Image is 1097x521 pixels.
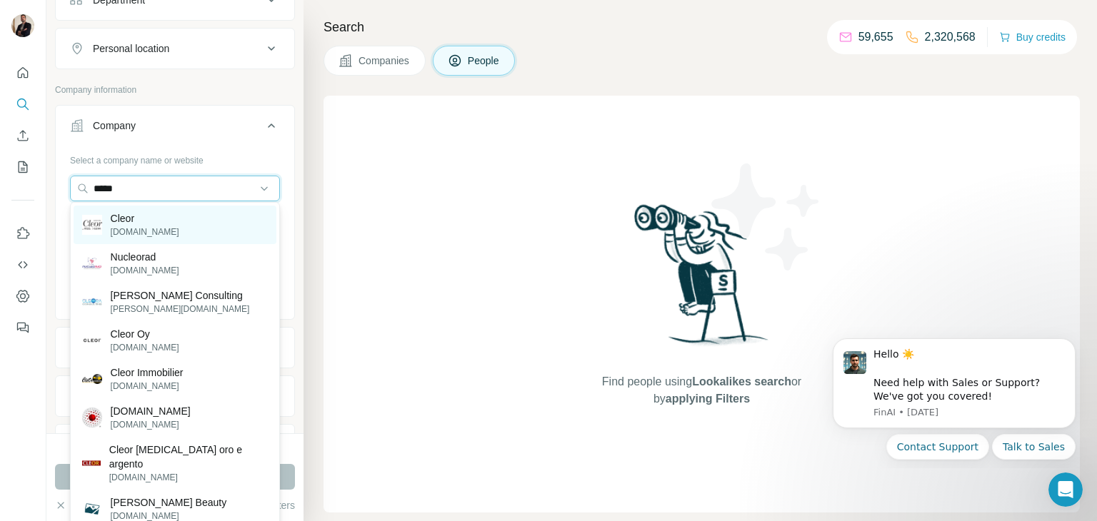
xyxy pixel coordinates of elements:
[56,108,294,148] button: Company
[56,330,294,365] button: Industry
[999,27,1066,47] button: Buy credits
[11,252,34,278] button: Use Surfe API
[70,148,280,167] div: Select a company name or website
[666,393,750,405] span: applying Filters
[111,250,179,264] p: Nucleorad
[359,54,411,68] span: Companies
[93,118,136,133] div: Company
[82,499,102,519] img: Cleora Beauty
[587,373,816,408] span: Find people using or by
[82,253,102,273] img: Nucleorad
[11,221,34,246] button: Use Surfe on LinkedIn
[811,326,1097,468] iframe: Intercom notifications message
[11,91,34,117] button: Search
[111,211,179,226] p: Cleor
[82,215,102,235] img: Cleor
[11,315,34,340] button: Feedback
[925,29,976,46] p: 2,320,568
[702,153,831,281] img: Surfe Illustration - Stars
[82,408,102,428] img: nucleorojo.com
[11,60,34,86] button: Quick start
[324,17,1080,37] h4: Search
[111,264,179,277] p: [DOMAIN_NAME]
[82,292,102,312] img: Cleora Consulting
[111,303,250,315] p: [PERSON_NAME][DOMAIN_NAME]
[111,418,191,431] p: [DOMAIN_NAME]
[858,29,893,46] p: 59,655
[111,288,250,303] p: [PERSON_NAME] Consulting
[56,379,294,413] button: HQ location
[55,498,96,512] button: Clear
[109,442,268,471] p: Cleor [MEDICAL_DATA] oro e argento
[82,330,102,350] img: Cleor Oy
[11,123,34,148] button: Enrich CSV
[468,54,501,68] span: People
[692,375,791,388] span: Lookalikes search
[109,471,268,484] p: [DOMAIN_NAME]
[56,428,294,462] button: Annual revenue ($)
[111,365,184,380] p: Cleor Immobilier
[93,41,169,56] div: Personal location
[111,226,179,238] p: [DOMAIN_NAME]
[82,374,102,384] img: Cleor Immobilier
[11,154,34,180] button: My lists
[11,14,34,37] img: Avatar
[56,31,294,66] button: Personal location
[1048,472,1083,507] iframe: Intercom live chat
[628,201,776,360] img: Surfe Illustration - Woman searching with binoculars
[111,341,179,354] p: [DOMAIN_NAME]
[82,454,101,472] img: Cleor compro oro e argento
[111,327,179,341] p: Cleor Oy
[55,84,295,96] p: Company information
[11,283,34,309] button: Dashboard
[111,404,191,418] p: [DOMAIN_NAME]
[111,380,184,393] p: [DOMAIN_NAME]
[111,495,227,510] p: [PERSON_NAME] Beauty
